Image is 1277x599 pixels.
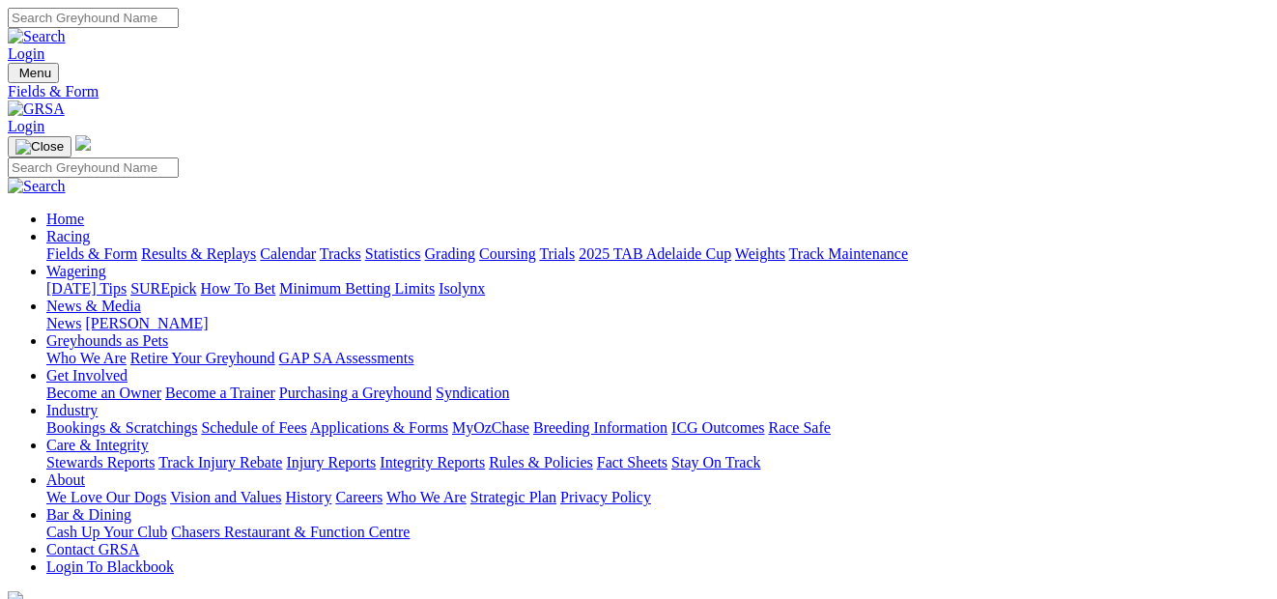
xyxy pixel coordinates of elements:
[46,245,137,262] a: Fields & Form
[260,245,316,262] a: Calendar
[365,245,421,262] a: Statistics
[46,558,174,575] a: Login To Blackbook
[279,385,432,401] a: Purchasing a Greyhound
[46,489,1269,506] div: About
[8,118,44,134] a: Login
[539,245,575,262] a: Trials
[170,489,281,505] a: Vision and Values
[8,8,179,28] input: Search
[380,454,485,471] a: Integrity Reports
[46,506,131,523] a: Bar & Dining
[46,263,106,279] a: Wagering
[46,245,1269,263] div: Racing
[46,298,141,314] a: News & Media
[286,454,376,471] a: Injury Reports
[46,402,98,418] a: Industry
[8,28,66,45] img: Search
[46,350,127,366] a: Who We Are
[46,367,128,384] a: Get Involved
[533,419,667,436] a: Breeding Information
[201,419,306,436] a: Schedule of Fees
[46,315,1269,332] div: News & Media
[320,245,361,262] a: Tracks
[789,245,908,262] a: Track Maintenance
[735,245,785,262] a: Weights
[46,437,149,453] a: Care & Integrity
[46,541,139,557] a: Contact GRSA
[8,136,71,157] button: Toggle navigation
[46,315,81,331] a: News
[46,332,168,349] a: Greyhounds as Pets
[425,245,475,262] a: Grading
[201,280,276,297] a: How To Bet
[335,489,383,505] a: Careers
[768,419,830,436] a: Race Safe
[46,524,1269,541] div: Bar & Dining
[579,245,731,262] a: 2025 TAB Adelaide Cup
[436,385,509,401] a: Syndication
[46,454,155,471] a: Stewards Reports
[46,524,167,540] a: Cash Up Your Club
[46,419,197,436] a: Bookings & Scratchings
[671,419,764,436] a: ICG Outcomes
[470,489,556,505] a: Strategic Plan
[46,385,161,401] a: Become an Owner
[279,350,414,366] a: GAP SA Assessments
[15,139,64,155] img: Close
[8,63,59,83] button: Toggle navigation
[310,419,448,436] a: Applications & Forms
[85,315,208,331] a: [PERSON_NAME]
[8,100,65,118] img: GRSA
[439,280,485,297] a: Isolynx
[19,66,51,80] span: Menu
[130,280,196,297] a: SUREpick
[285,489,331,505] a: History
[46,489,166,505] a: We Love Our Dogs
[130,350,275,366] a: Retire Your Greyhound
[8,45,44,62] a: Login
[279,280,435,297] a: Minimum Betting Limits
[46,280,127,297] a: [DATE] Tips
[46,419,1269,437] div: Industry
[479,245,536,262] a: Coursing
[489,454,593,471] a: Rules & Policies
[560,489,651,505] a: Privacy Policy
[171,524,410,540] a: Chasers Restaurant & Function Centre
[46,211,84,227] a: Home
[46,454,1269,471] div: Care & Integrity
[46,280,1269,298] div: Wagering
[46,385,1269,402] div: Get Involved
[46,350,1269,367] div: Greyhounds as Pets
[8,178,66,195] img: Search
[452,419,529,436] a: MyOzChase
[158,454,282,471] a: Track Injury Rebate
[8,83,1269,100] a: Fields & Form
[141,245,256,262] a: Results & Replays
[597,454,667,471] a: Fact Sheets
[165,385,275,401] a: Become a Trainer
[75,135,91,151] img: logo-grsa-white.png
[46,228,90,244] a: Racing
[46,471,85,488] a: About
[8,157,179,178] input: Search
[671,454,760,471] a: Stay On Track
[386,489,467,505] a: Who We Are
